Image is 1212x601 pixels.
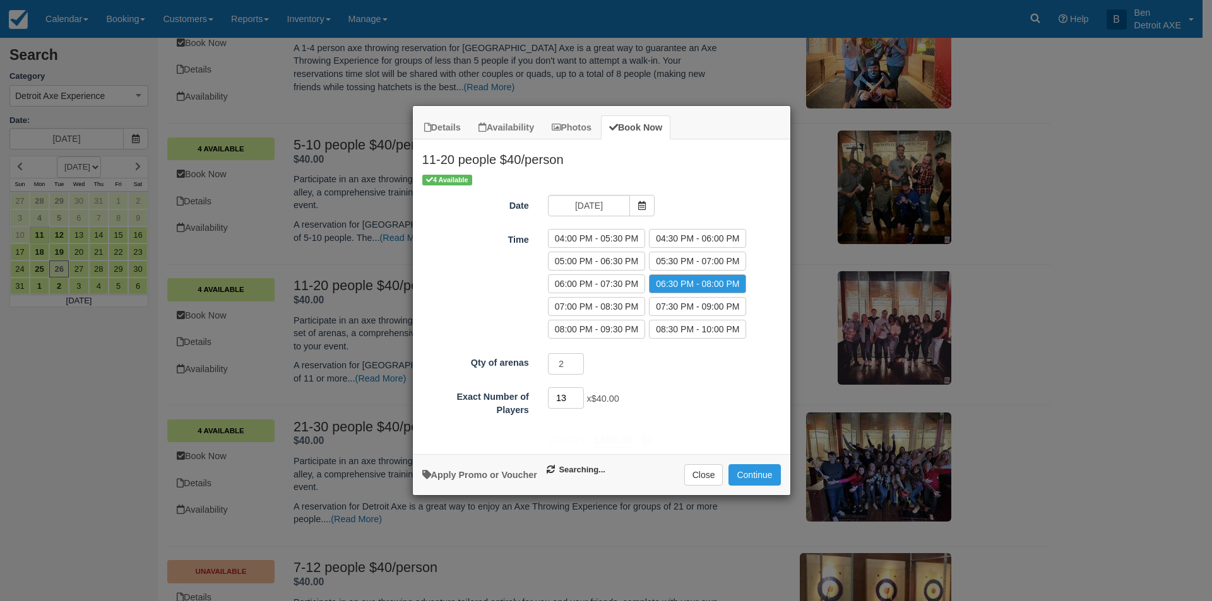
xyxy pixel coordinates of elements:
[416,115,469,140] a: Details
[649,229,746,248] label: 04:30 PM - 06:00 PM
[548,320,645,339] label: 08:00 PM - 09:30 PM
[649,297,746,316] label: 07:30 PM - 09:00 PM
[548,229,645,248] label: 04:00 PM - 05:30 PM
[547,464,605,476] span: Searching...
[413,433,790,448] div: [DATE]:
[586,394,619,404] span: x
[548,387,585,409] input: Exact Number of Players
[548,297,645,316] label: 07:00 PM - 08:30 PM
[413,352,538,370] label: Qty of arenas
[548,252,645,271] label: 05:00 PM - 06:30 PM
[591,394,619,404] span: $40.00
[422,175,472,185] span: 4 Available
[413,229,538,247] label: Time
[413,386,538,416] label: Exact Number of Players
[422,470,537,480] a: Apply Voucher
[548,353,585,375] input: Qty of arenas
[601,115,670,140] a: Book Now
[649,252,746,271] label: 05:30 PM - 07:00 PM
[413,139,790,172] h2: 11-20 people $40/person
[413,139,790,448] div: Item Modal
[470,115,542,140] a: Availability
[728,464,780,486] button: Add to Booking
[649,320,746,339] label: 08:30 PM - 10:00 PM
[593,434,633,446] span: $480.00
[684,464,723,486] button: Close
[413,195,538,213] label: Date
[649,274,746,293] label: 06:30 PM - 08:00 PM
[548,274,645,293] label: 06:00 PM - 07:30 PM
[544,115,600,140] a: Photos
